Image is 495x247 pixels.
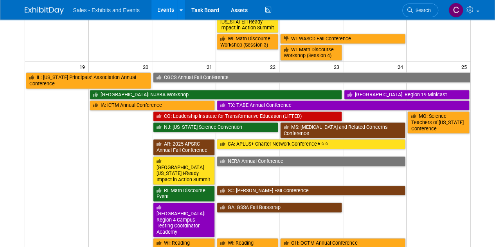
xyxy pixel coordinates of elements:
[448,3,463,18] img: Christine Lurz
[407,111,469,133] a: MO: Science Teachers of [US_STATE] Conference
[217,139,406,149] a: CA: APLUS+ Charter Network Conference
[153,111,342,121] a: CO: Leadership Institute for Transformative Education (LIFTED)
[153,156,215,185] a: [GEOGRAPHIC_DATA][US_STATE] i-Ready Impact in Action Summit
[153,122,278,132] a: NJ: [US_STATE] Science Convention
[217,100,470,110] a: TX: TABE Annual Conference
[333,62,343,72] span: 23
[217,202,342,213] a: GA: GSSA Fall Bootstrap
[280,45,342,61] a: WI: Math Discourse Workshop (Session 4)
[413,7,431,13] span: Search
[280,34,405,44] a: WI: WASCD Fall Conference
[153,202,215,237] a: [GEOGRAPHIC_DATA]: Region 4 Campus Testing Coordinator Academy
[153,139,215,155] a: AR: 2025 APSRC Annual Fall Conference
[461,62,470,72] span: 25
[280,122,405,138] a: MS: [MEDICAL_DATA] and Related Concerns Conference
[269,62,279,72] span: 22
[402,4,438,17] a: Search
[79,62,88,72] span: 19
[217,156,406,166] a: NERA Annual Conference
[396,62,406,72] span: 24
[25,7,64,14] img: ExhibitDay
[142,62,152,72] span: 20
[153,186,215,202] a: RI: Math Discourse Event
[206,62,216,72] span: 21
[26,72,151,88] a: IL: [US_STATE] Principals’ Association Annual Conference
[217,186,406,196] a: SC: [PERSON_NAME] Fall Conference
[153,72,470,83] a: CGCS Annual Fall Conference
[73,7,140,13] span: Sales - Exhibits and Events
[90,90,342,100] a: [GEOGRAPHIC_DATA]: NJSBA Workshop
[217,34,279,50] a: WI: Math Discourse Workshop (Session 3)
[90,100,215,110] a: IA: ICTM Annual Conference
[344,90,470,100] a: [GEOGRAPHIC_DATA]: Region 19 Minicast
